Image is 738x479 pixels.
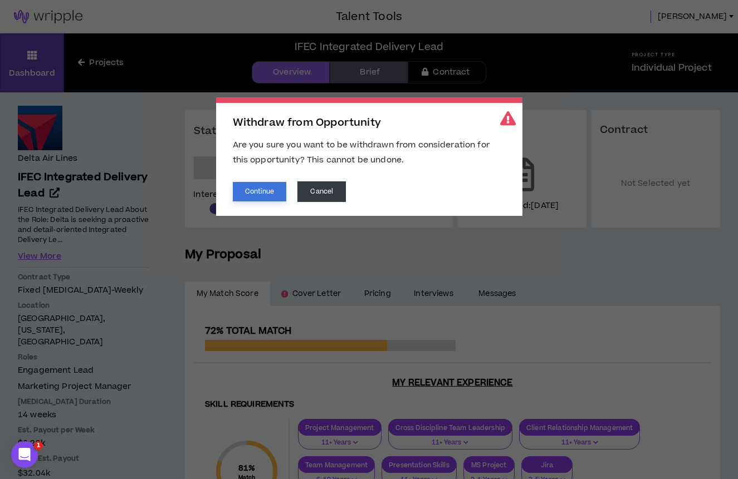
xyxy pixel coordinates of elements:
[297,181,346,202] button: Cancel
[233,117,506,129] h2: Withdraw from Opportunity
[11,441,38,468] iframe: Intercom live chat
[233,182,287,201] button: Continue
[233,139,490,166] span: Are you sure you want to be withdrawn from consideration for this opportunity? This cannot be und...
[34,441,43,450] span: 1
